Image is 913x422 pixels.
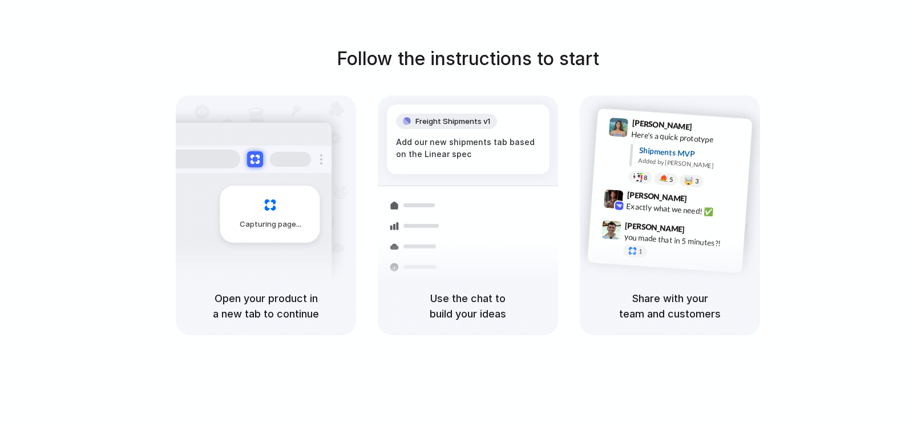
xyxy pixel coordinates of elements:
span: 1 [639,248,643,254]
span: Capturing page [240,219,303,230]
div: Here's a quick prototype [631,128,745,147]
span: [PERSON_NAME] [625,219,685,235]
div: Exactly what we need! ✅ [626,200,740,219]
span: 9:42 AM [690,194,714,207]
div: Add our new shipments tab based on the Linear spec [396,136,540,160]
span: 9:41 AM [696,122,719,135]
h1: Follow the instructions to start [337,45,599,73]
h5: Use the chat to build your ideas [391,291,544,321]
div: Shipments MVP [639,144,744,163]
span: 5 [669,176,673,182]
span: [PERSON_NAME] [627,188,687,204]
div: you made that in 5 minutes?! [624,231,738,250]
span: 8 [644,174,648,180]
h5: Open your product in a new tab to continue [189,291,342,321]
span: 3 [695,178,699,184]
div: 🤯 [684,176,694,185]
span: [PERSON_NAME] [632,116,692,133]
div: Added by [PERSON_NAME] [638,155,743,172]
span: 9:47 AM [688,224,712,238]
h5: Share with your team and customers [593,291,746,321]
span: Freight Shipments v1 [415,116,490,127]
